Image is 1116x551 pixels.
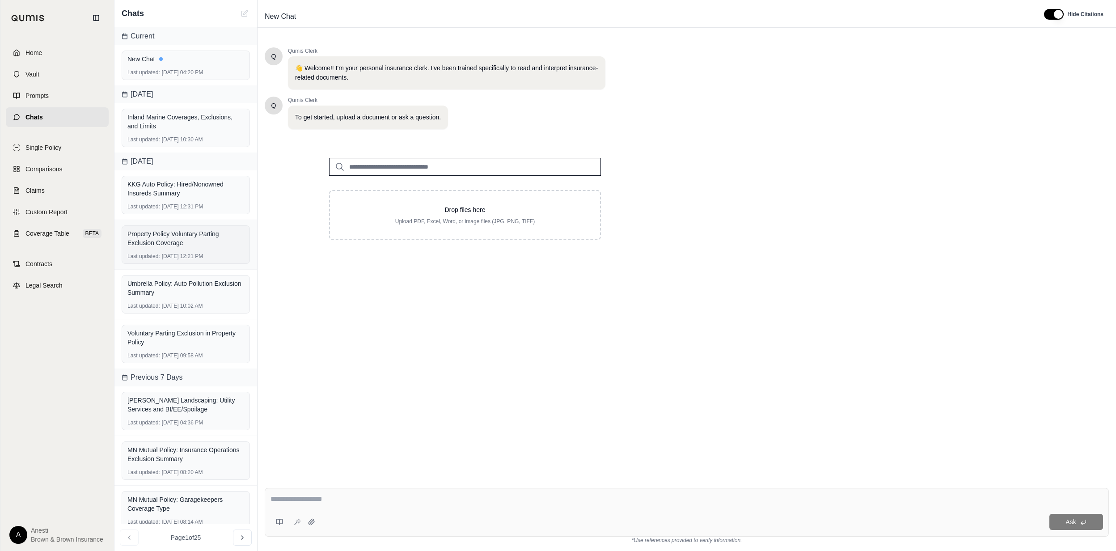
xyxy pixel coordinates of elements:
[1049,514,1103,530] button: Ask
[127,55,244,64] div: New Chat
[171,533,201,542] span: Page 1 of 25
[127,469,160,476] span: Last updated:
[127,203,160,210] span: Last updated:
[127,69,160,76] span: Last updated:
[288,47,605,55] span: Qumis Clerk
[25,259,52,268] span: Contracts
[25,186,45,195] span: Claims
[127,136,244,143] div: [DATE] 10:30 AM
[6,224,109,243] a: Coverage TableBETA
[127,518,244,526] div: [DATE] 08:14 AM
[261,9,1033,24] div: Edit Title
[127,253,244,260] div: [DATE] 12:21 PM
[344,205,586,214] p: Drop files here
[25,165,62,174] span: Comparisons
[127,136,160,143] span: Last updated:
[31,526,103,535] span: Anesti
[25,229,69,238] span: Coverage Table
[114,153,257,170] div: [DATE]
[114,369,257,386] div: Previous 7 Days
[127,180,244,198] div: KKG Auto Policy: Hired/Nonowned Insureds Summary
[127,279,244,297] div: Umbrella Policy: Auto Pollution Exclusion Summary
[261,9,300,24] span: New Chat
[127,445,244,463] div: MN Mutual Policy: Insurance Operations Exclusion Summary
[6,43,109,63] a: Home
[127,229,244,247] div: Property Policy Voluntary Parting Exclusion Coverage
[127,396,244,414] div: [PERSON_NAME] Landscaping: Utility Services and BI/EE/Spoilage
[6,275,109,295] a: Legal Search
[127,419,160,426] span: Last updated:
[6,159,109,179] a: Comparisons
[295,113,441,122] p: To get started, upload a document or ask a question.
[6,64,109,84] a: Vault
[127,352,244,359] div: [DATE] 09:58 AM
[25,113,43,122] span: Chats
[239,8,250,19] button: New Chat
[25,281,63,290] span: Legal Search
[6,202,109,222] a: Custom Report
[127,495,244,513] div: MN Mutual Policy: Garagekeepers Coverage Type
[6,86,109,106] a: Prompts
[25,70,39,79] span: Vault
[127,302,244,309] div: [DATE] 10:02 AM
[127,69,244,76] div: [DATE] 04:20 PM
[127,352,160,359] span: Last updated:
[83,229,101,238] span: BETA
[127,113,244,131] div: Inland Marine Coverages, Exclusions, and Limits
[9,526,27,544] div: A
[114,27,257,45] div: Current
[127,329,244,347] div: Voluntary Parting Exclusion in Property Policy
[6,181,109,200] a: Claims
[127,203,244,210] div: [DATE] 12:31 PM
[6,107,109,127] a: Chats
[271,52,276,61] span: Hello
[6,254,109,274] a: Contracts
[89,11,103,25] button: Collapse sidebar
[265,537,1109,544] div: *Use references provided to verify information.
[344,218,586,225] p: Upload PDF, Excel, Word, or image files (JPG, PNG, TIFF)
[1067,11,1103,18] span: Hide Citations
[288,97,448,104] span: Qumis Clerk
[1065,518,1076,526] span: Ask
[114,85,257,103] div: [DATE]
[6,138,109,157] a: Single Policy
[25,91,49,100] span: Prompts
[25,143,61,152] span: Single Policy
[127,518,160,526] span: Last updated:
[25,48,42,57] span: Home
[127,253,160,260] span: Last updated:
[271,101,276,110] span: Hello
[25,208,68,216] span: Custom Report
[127,469,244,476] div: [DATE] 08:20 AM
[122,7,144,20] span: Chats
[127,419,244,426] div: [DATE] 04:36 PM
[295,64,598,82] p: 👋 Welcome!! I'm your personal insurance clerk. I've been trained specifically to read and interpr...
[31,535,103,544] span: Brown & Brown Insurance
[11,15,45,21] img: Qumis Logo
[127,302,160,309] span: Last updated:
